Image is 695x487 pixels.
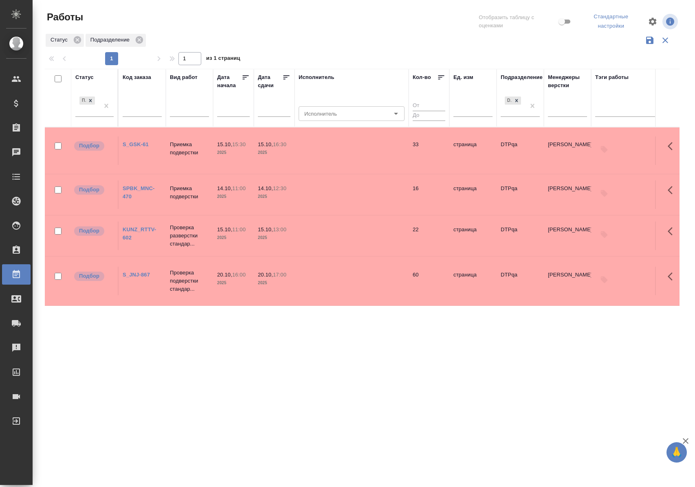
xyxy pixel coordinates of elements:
[409,222,449,250] td: 22
[449,267,497,295] td: страница
[123,272,150,278] a: S_JNJ-867
[409,267,449,295] td: 60
[170,224,209,248] p: Проверка разверстки стандар...
[217,279,250,287] p: 2025
[73,184,114,195] div: Можно подбирать исполнителей
[170,73,198,81] div: Вид работ
[79,142,99,150] p: Подбор
[409,180,449,209] td: 16
[123,226,156,241] a: KUNZ_RTTV-602
[299,73,334,81] div: Исполнитель
[497,222,544,250] td: DTPqa
[206,53,240,65] span: из 1 страниц
[217,234,250,242] p: 2025
[170,184,209,201] p: Приемка подверстки
[123,73,151,81] div: Код заказа
[258,226,273,233] p: 15.10,
[548,73,587,90] div: Менеджеры верстки
[658,33,673,48] button: Сбросить фильтры
[258,73,282,90] div: Дата сдачи
[449,222,497,250] td: страница
[595,226,613,243] button: Добавить тэги
[79,272,99,280] p: Подбор
[643,12,662,31] span: Настроить таблицу
[666,442,687,463] button: 🙏
[170,140,209,157] p: Приемка подверстки
[79,96,96,106] div: Подбор
[123,185,155,200] a: SPBK_MNC-470
[497,180,544,209] td: DTPqa
[258,185,273,191] p: 14.10,
[79,97,86,105] div: Подбор
[258,272,273,278] p: 20.10,
[217,226,232,233] p: 15.10,
[232,272,246,278] p: 16:00
[497,136,544,165] td: DTPqa
[449,180,497,209] td: страница
[449,136,497,165] td: страница
[73,226,114,237] div: Можно подбирать исполнителей
[45,11,83,24] span: Работы
[217,73,242,90] div: Дата начала
[217,272,232,278] p: 20.10,
[595,140,613,158] button: Добавить тэги
[86,34,146,47] div: Подразделение
[548,140,587,149] p: [PERSON_NAME]
[413,101,445,111] input: От
[501,73,543,81] div: Подразделение
[217,185,232,191] p: 14.10,
[479,13,556,30] span: Отобразить таблицу с оценками
[258,234,290,242] p: 2025
[548,226,587,234] p: [PERSON_NAME]
[548,271,587,279] p: [PERSON_NAME]
[73,140,114,151] div: Можно подбирать исполнителей
[79,186,99,194] p: Подбор
[75,73,94,81] div: Статус
[232,141,246,147] p: 15:30
[232,226,246,233] p: 11:00
[409,136,449,165] td: 33
[258,141,273,147] p: 15.10,
[642,33,658,48] button: Сохранить фильтры
[413,73,431,81] div: Кол-во
[79,227,99,235] p: Подбор
[273,226,286,233] p: 13:00
[73,271,114,282] div: Можно подбирать исполнителей
[595,73,629,81] div: Тэги работы
[273,272,286,278] p: 17:00
[505,97,512,105] div: DTPqa
[217,193,250,201] p: 2025
[663,136,682,156] button: Здесь прячутся важные кнопки
[170,269,209,293] p: Проверка подверстки стандар...
[413,111,445,121] input: До
[232,185,246,191] p: 11:00
[497,267,544,295] td: DTPqa
[273,141,286,147] p: 16:30
[595,271,613,289] button: Добавить тэги
[504,96,522,106] div: DTPqa
[217,149,250,157] p: 2025
[258,149,290,157] p: 2025
[663,267,682,286] button: Здесь прячутся важные кнопки
[51,36,70,44] p: Статус
[579,11,643,33] div: split button
[90,36,132,44] p: Подразделение
[670,444,684,461] span: 🙏
[258,279,290,287] p: 2025
[663,180,682,200] button: Здесь прячутся важные кнопки
[390,108,402,119] button: Open
[217,141,232,147] p: 15.10,
[273,185,286,191] p: 12:30
[123,141,149,147] a: S_GSK-61
[46,34,84,47] div: Статус
[663,222,682,241] button: Здесь прячутся важные кнопки
[595,184,613,202] button: Добавить тэги
[258,193,290,201] p: 2025
[662,14,680,29] span: Посмотреть информацию
[453,73,473,81] div: Ед. изм
[548,184,587,193] p: [PERSON_NAME]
